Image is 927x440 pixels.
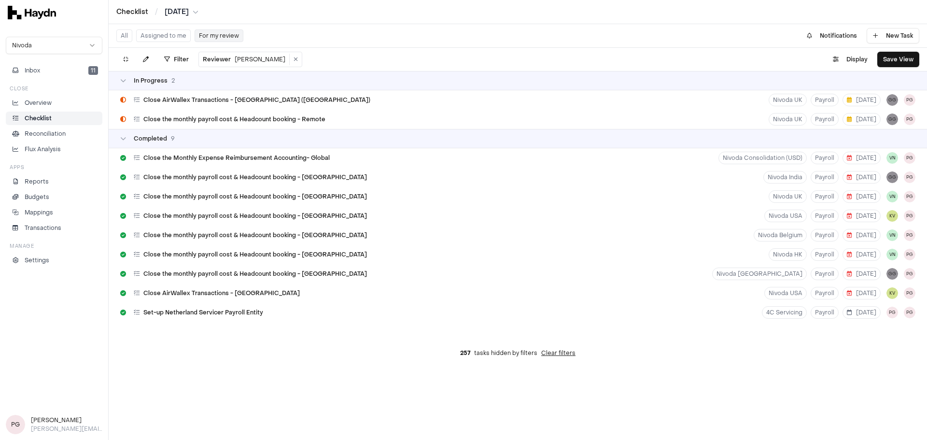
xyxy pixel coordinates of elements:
[769,94,807,106] button: Nivoda UK
[843,94,881,106] button: [DATE]
[763,171,807,184] button: Nivoda India
[904,307,915,318] button: PG
[877,52,919,67] button: Save View
[143,96,370,104] span: Close AirWallex Transactions - [GEOGRAPHIC_DATA] ([GEOGRAPHIC_DATA])
[6,254,102,267] a: Settings
[847,154,876,162] span: [DATE]
[25,99,52,107] p: Overview
[811,190,839,203] button: Payroll
[764,210,807,222] button: Nivoda USA
[143,115,325,123] span: Close the monthly payroll cost & Headcount booking - Remote
[904,94,915,106] button: PG
[886,287,898,299] button: KV
[143,251,367,258] span: Close the monthly payroll cost & Headcount booking - [GEOGRAPHIC_DATA]
[811,268,839,280] button: Payroll
[811,306,839,319] button: Payroll
[811,113,839,126] button: Payroll
[143,231,367,239] span: Close the monthly payroll cost & Headcount booking - [GEOGRAPHIC_DATA]
[25,66,40,75] span: Inbox
[6,112,102,125] a: Checklist
[143,289,300,297] span: Close AirWallex Transactions - [GEOGRAPHIC_DATA]
[6,175,102,188] a: Reports
[904,191,915,202] button: PG
[541,349,576,357] button: Clear filters
[886,94,898,106] button: GG
[886,307,898,318] button: PG
[904,268,915,280] button: PG
[6,221,102,235] a: Transactions
[886,210,898,222] span: KV
[165,7,198,17] button: [DATE]
[25,145,61,154] p: Flux Analysis
[847,289,876,297] span: [DATE]
[88,66,98,75] span: 11
[199,54,290,65] button: Reviewer[PERSON_NAME]
[847,193,876,200] span: [DATE]
[886,152,898,164] span: VN
[769,190,807,203] button: Nivoda UK
[843,287,881,299] button: [DATE]
[847,251,876,258] span: [DATE]
[904,171,915,183] button: PG
[460,349,470,357] span: 257
[25,208,53,217] p: Mappings
[811,210,839,222] button: Payroll
[886,114,898,125] button: GG
[764,287,807,299] button: Nivoda USA
[10,164,24,171] h3: Apps
[10,85,28,92] h3: Close
[843,248,881,261] button: [DATE]
[6,142,102,156] a: Flux Analysis
[31,425,102,433] p: [PERSON_NAME][EMAIL_ADDRESS][DOMAIN_NAME]
[886,229,898,241] button: VN
[25,224,61,232] p: Transactions
[847,115,876,123] span: [DATE]
[811,229,839,241] button: Payroll
[811,287,839,299] button: Payroll
[843,113,881,126] button: [DATE]
[6,96,102,110] a: Overview
[867,28,919,43] button: New Task
[904,114,915,125] button: PG
[769,248,807,261] button: Nivoda HK
[6,64,102,77] button: Inbox11
[843,190,881,203] button: [DATE]
[886,191,898,202] button: VN
[904,152,915,164] button: PG
[843,210,881,222] button: [DATE]
[904,249,915,260] button: PG
[886,268,898,280] span: GG
[8,6,56,19] img: svg+xml,%3c
[134,135,167,142] span: Completed
[847,173,876,181] span: [DATE]
[827,52,873,67] button: Display
[843,268,881,280] button: [DATE]
[843,229,881,241] button: [DATE]
[134,77,168,85] span: In Progress
[203,56,231,63] span: Reviewer
[843,152,881,164] button: [DATE]
[904,210,915,222] button: PG
[116,29,132,42] button: All
[143,212,367,220] span: Close the monthly payroll cost & Headcount booking - [GEOGRAPHIC_DATA]
[712,268,807,280] button: Nivoda [GEOGRAPHIC_DATA]
[886,249,898,260] span: VN
[754,229,807,241] button: Nivoda Belgium
[143,193,367,200] span: Close the monthly payroll cost & Headcount booking - [GEOGRAPHIC_DATA]
[143,270,367,278] span: Close the monthly payroll cost & Headcount booking - [GEOGRAPHIC_DATA]
[6,415,25,434] span: PG
[801,28,863,43] button: Notifications
[718,152,807,164] button: Nivoda Consolidation (USD)
[171,77,175,85] span: 2
[847,270,876,278] span: [DATE]
[904,287,915,299] button: PG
